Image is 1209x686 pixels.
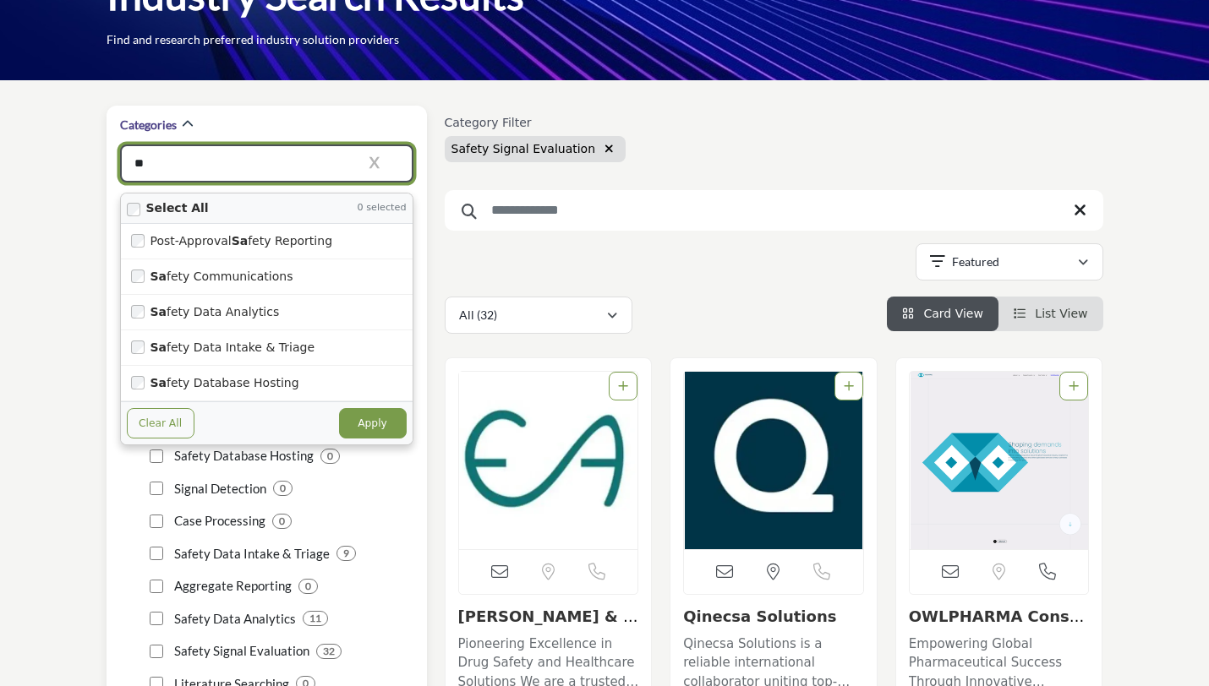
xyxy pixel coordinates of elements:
label: fety Database Hosting [150,373,402,394]
p: All (32) [459,307,497,324]
strong: Sa [150,376,167,389]
div: 0 Results For Case Processing [272,514,292,529]
li: List View [998,297,1103,331]
h6: Category Filter [445,116,626,130]
span: 0 selected [358,201,407,215]
div: 11 Results For Safety Data Analytics [303,611,328,626]
img: Qinecsa Solutions [684,372,863,549]
label: Post-Approval fety Reporting [150,231,402,252]
a: Add To List [1069,379,1079,393]
strong: Sa [150,269,167,283]
label: fety Data Intake & Triage [150,337,402,358]
b: 0 [327,450,333,462]
li: Card View [887,297,998,331]
a: Add To List [618,379,628,393]
b: 0 [279,515,285,527]
div: 0 Results For Safety Database Hosting [320,449,340,464]
input: Search Category [120,144,413,182]
span: Safety Signal Evaluation [451,142,596,155]
img: Dr. Ebeling & Assoc. GmbH [459,372,638,549]
img: OWLPHARMA Consulting [910,372,1089,549]
a: View List [1014,307,1088,320]
div: 9 Results For Safety Data Intake & Triage [336,546,356,561]
a: Qinecsa Solutions [683,607,836,625]
input: Select Safety Data Intake & Triage checkbox [150,547,163,560]
div: 32 Results For Safety Signal Evaluation [316,644,342,659]
a: View Card [902,307,983,320]
p: Featured [952,253,999,270]
button: Apply [339,408,407,438]
a: Open Listing in new tab [910,372,1089,549]
h2: Categories [120,117,177,133]
a: Open Listing in new tab [459,372,638,549]
div: 0 Results For Aggregate Reporting [298,579,318,594]
p: Safety Database Hosting: Safety Database Hosting [169,446,314,465]
p: Safety Data Intake & Triage: Intaking and logging safety reports from multiple sources. [169,544,330,563]
b: 0 [305,580,311,592]
b: 11 [309,612,321,624]
p: Aggregate Reporting: Aggregate Reporting [169,576,292,596]
b: 9 [343,547,349,559]
a: OWLPHARMA Consulting... [909,607,1086,644]
p: Safety Data Analytics: Analyzing patterns in aggregate safety information. [169,609,296,629]
button: Clear All [127,408,194,438]
a: [PERSON_NAME] & Assoc.... [458,607,638,644]
input: Select Safety Database Hosting checkbox [150,449,163,463]
a: Add To List [844,379,854,393]
b: 32 [323,645,335,657]
strong: Sa [150,305,167,318]
p: Case Processing: Case Processing [169,511,265,531]
button: Featured [916,243,1103,280]
h3: Qinecsa Solutions [683,607,864,626]
input: Select Safety Data Analytics checkbox [150,612,163,625]
label: fety Communications [150,266,402,287]
p: Find and research preferred industry solution providers [107,31,399,48]
input: Select Safety Signal Evaluation checkbox [150,645,163,658]
label: fety Data Analytics [150,302,402,323]
input: Select Case Processing checkbox [150,514,163,528]
input: Select Signal Detection checkbox [150,482,163,495]
p: Safety Signal Evaluation: Assessing potential new product-related risks detected. [169,641,309,661]
label: Select All [146,199,209,217]
b: 0 [280,482,286,494]
strong: Sa [232,234,249,248]
input: Search Keyword [445,190,1103,231]
h3: Dr. Ebeling & Assoc. GmbH [458,607,639,626]
buton: Clear [382,376,413,394]
h3: OWLPHARMA Consulting [909,607,1090,626]
strong: Sa [150,340,167,354]
input: Select Aggregate Reporting checkbox [150,580,163,593]
p: Signal Detection: Signal Detection [169,479,266,498]
div: 0 Results For Signal Detection [273,481,293,496]
button: All (32) [445,297,632,334]
span: List View [1035,307,1087,320]
span: Card View [923,307,982,320]
a: Open Listing in new tab [684,372,863,549]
